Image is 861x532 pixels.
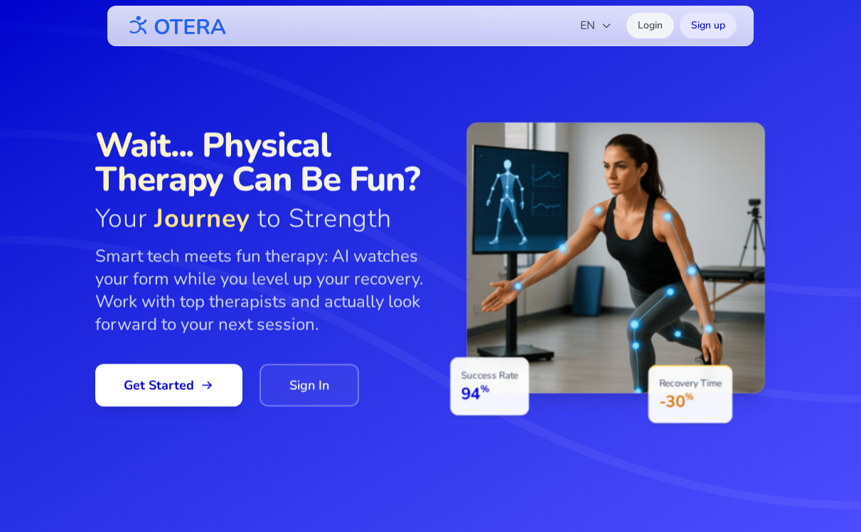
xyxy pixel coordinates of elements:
[260,364,359,406] a: Sign In
[95,364,242,406] a: Get Started
[95,244,431,335] p: Smart tech meets fun therapy: AI watches your form while you level up your recovery. Work with to...
[124,375,214,395] span: Get Started
[124,10,227,42] img: OTERA logo
[461,382,518,404] p: 94
[95,205,431,233] span: Your to Strength
[95,128,431,196] span: Wait... Physical Therapy Can Be Fun?
[580,17,612,34] span: EN
[480,382,488,395] span: %
[626,13,674,38] a: Login
[680,13,737,38] a: Sign up
[685,390,693,403] span: %
[572,11,621,40] button: EN
[659,390,722,412] p: -30
[461,369,518,382] p: Success Rate
[154,201,250,236] span: Journey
